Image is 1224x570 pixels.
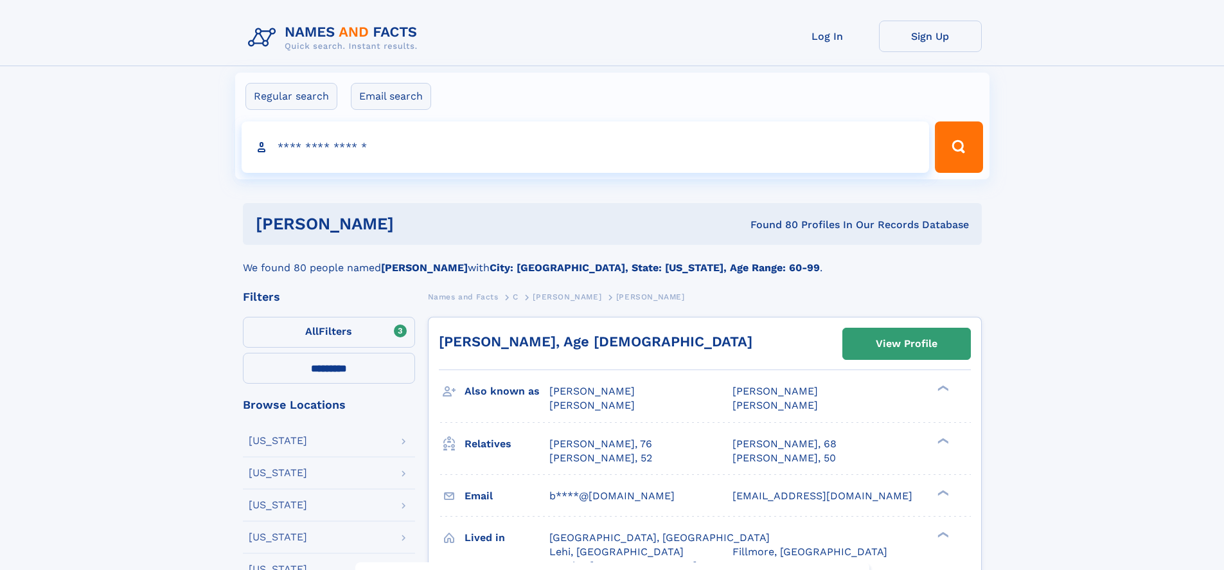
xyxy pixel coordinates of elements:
span: [PERSON_NAME] [616,292,685,301]
a: [PERSON_NAME], 76 [549,437,652,451]
div: [US_STATE] [249,500,307,510]
span: [PERSON_NAME] [732,385,818,397]
a: [PERSON_NAME], 50 [732,451,836,465]
a: View Profile [843,328,970,359]
label: Regular search [245,83,337,110]
img: Logo Names and Facts [243,21,428,55]
h1: [PERSON_NAME] [256,216,572,232]
span: C [513,292,519,301]
span: Lehi, [GEOGRAPHIC_DATA] [549,546,684,558]
div: ❯ [934,488,950,497]
a: [PERSON_NAME], 68 [732,437,837,451]
div: [US_STATE] [249,436,307,446]
div: ❯ [934,384,950,393]
div: ❯ [934,530,950,539]
div: We found 80 people named with . [243,245,982,276]
b: City: [GEOGRAPHIC_DATA], State: [US_STATE], Age Range: 60-99 [490,262,820,274]
h3: Lived in [465,527,549,549]
div: Found 80 Profiles In Our Records Database [572,218,969,232]
a: Sign Up [879,21,982,52]
div: View Profile [876,329,937,359]
b: [PERSON_NAME] [381,262,468,274]
span: Fillmore, [GEOGRAPHIC_DATA] [732,546,887,558]
a: C [513,289,519,305]
div: [US_STATE] [249,468,307,478]
input: search input [242,121,930,173]
div: ❯ [934,436,950,445]
label: Email search [351,83,431,110]
a: Log In [776,21,879,52]
span: [PERSON_NAME] [732,399,818,411]
span: [PERSON_NAME] [549,399,635,411]
h3: Email [465,485,549,507]
span: [PERSON_NAME] [549,385,635,397]
button: Search Button [935,121,982,173]
span: [GEOGRAPHIC_DATA], [GEOGRAPHIC_DATA] [549,531,770,544]
span: All [305,325,319,337]
div: Browse Locations [243,399,415,411]
a: Names and Facts [428,289,499,305]
span: [EMAIL_ADDRESS][DOMAIN_NAME] [732,490,912,502]
h3: Relatives [465,433,549,455]
a: [PERSON_NAME], 52 [549,451,652,465]
span: [PERSON_NAME] [533,292,601,301]
div: Filters [243,291,415,303]
div: [US_STATE] [249,532,307,542]
h3: Also known as [465,380,549,402]
a: [PERSON_NAME], Age [DEMOGRAPHIC_DATA] [439,334,752,350]
label: Filters [243,317,415,348]
a: [PERSON_NAME] [533,289,601,305]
